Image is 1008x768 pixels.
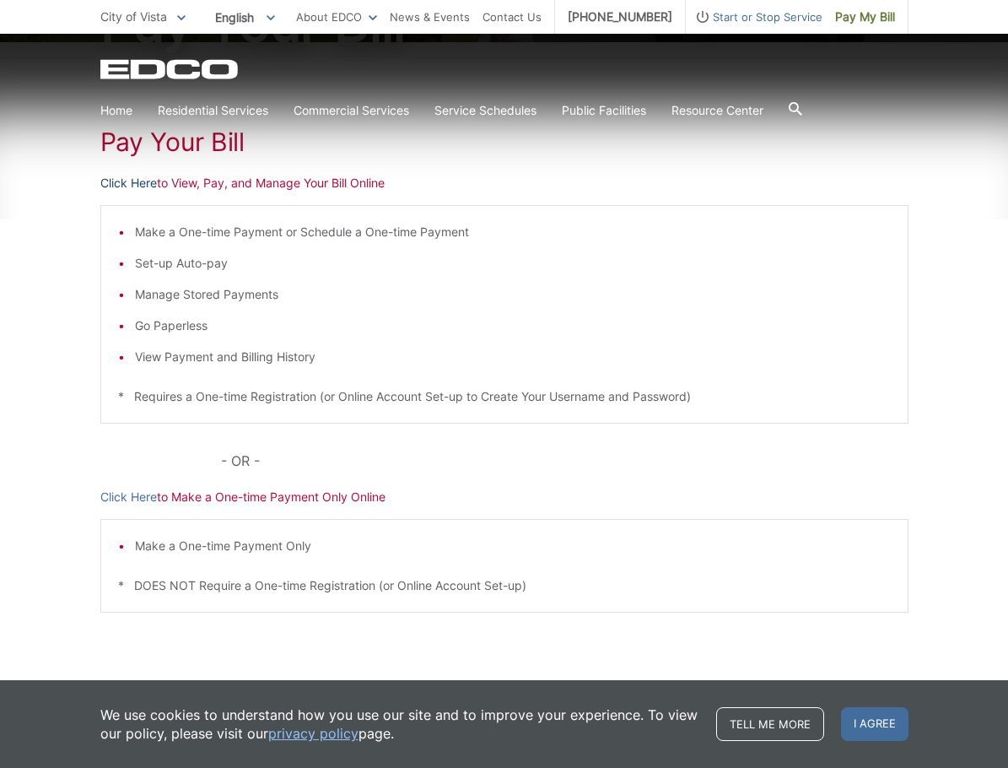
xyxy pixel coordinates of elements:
[100,59,240,79] a: EDCD logo. Return to the homepage.
[671,101,763,120] a: Resource Center
[268,724,358,743] a: privacy policy
[100,706,699,743] p: We use cookies to understand how you use our site and to improve your experience. To view our pol...
[135,223,891,241] li: Make a One-time Payment or Schedule a One-time Payment
[835,8,895,26] span: Pay My Bill
[296,8,377,26] a: About EDCO
[100,9,167,24] span: City of Vista
[434,101,536,120] a: Service Schedules
[202,3,288,31] span: English
[482,8,542,26] a: Contact Us
[100,127,908,157] h1: Pay Your Bill
[390,8,470,26] a: News & Events
[294,101,409,120] a: Commercial Services
[118,576,891,595] p: * DOES NOT Require a One-time Registration (or Online Account Set-up)
[221,449,908,473] p: - OR -
[135,537,891,555] li: Make a One-time Payment Only
[135,254,891,273] li: Set-up Auto-pay
[135,348,891,366] li: View Payment and Billing History
[716,707,824,741] a: Tell me more
[100,488,157,506] a: Click Here
[100,101,132,120] a: Home
[135,316,891,335] li: Go Paperless
[841,707,908,741] span: I agree
[158,101,268,120] a: Residential Services
[100,174,157,192] a: Click Here
[100,488,908,506] p: to Make a One-time Payment Only Online
[135,285,891,304] li: Manage Stored Payments
[100,174,908,192] p: to View, Pay, and Manage Your Bill Online
[562,101,646,120] a: Public Facilities
[118,387,891,406] p: * Requires a One-time Registration (or Online Account Set-up to Create Your Username and Password)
